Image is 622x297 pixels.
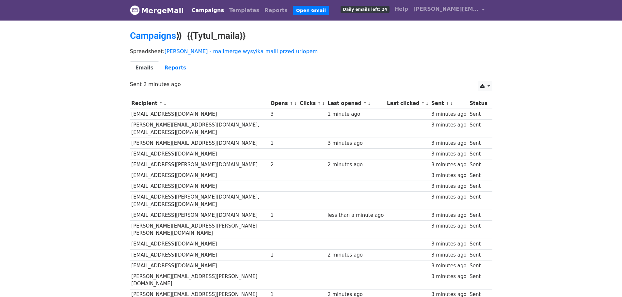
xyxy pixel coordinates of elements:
[431,273,467,280] div: 3 minutes ago
[431,172,467,179] div: 3 minutes ago
[270,251,296,259] div: 1
[130,98,269,109] th: Recipient
[338,3,392,16] a: Daily emails left: 24
[413,5,479,13] span: [PERSON_NAME][EMAIL_ADDRESS][DOMAIN_NAME]
[468,271,489,289] td: Sent
[130,181,269,192] td: [EMAIL_ADDRESS][DOMAIN_NAME]
[270,161,296,169] div: 2
[341,6,389,13] span: Daily emails left: 24
[468,109,489,120] td: Sent
[468,221,489,239] td: Sent
[130,30,176,41] a: Campaigns
[269,98,298,109] th: Opens
[130,260,269,271] td: [EMAIL_ADDRESS][DOMAIN_NAME]
[367,101,371,106] a: ↓
[130,148,269,159] td: [EMAIL_ADDRESS][DOMAIN_NAME]
[159,101,163,106] a: ↑
[327,212,384,219] div: less than a minute ago
[327,140,384,147] div: 3 minutes ago
[468,148,489,159] td: Sent
[421,101,425,106] a: ↑
[130,61,159,75] a: Emails
[431,193,467,201] div: 3 minutes ago
[130,81,492,88] p: Sent 2 minutes ago
[130,170,269,181] td: [EMAIL_ADDRESS][DOMAIN_NAME]
[130,221,269,239] td: [PERSON_NAME][EMAIL_ADDRESS][PERSON_NAME][PERSON_NAME][DOMAIN_NAME]
[327,111,384,118] div: 1 minute ago
[468,159,489,170] td: Sent
[431,222,467,230] div: 3 minutes ago
[430,98,468,109] th: Sent
[294,101,297,106] a: ↓
[431,251,467,259] div: 3 minutes ago
[130,159,269,170] td: [EMAIL_ADDRESS][PERSON_NAME][DOMAIN_NAME]
[425,101,429,106] a: ↓
[130,271,269,289] td: [PERSON_NAME][EMAIL_ADDRESS][PERSON_NAME][DOMAIN_NAME]
[431,262,467,270] div: 3 minutes ago
[189,4,227,17] a: Campaigns
[431,121,467,129] div: 3 minutes ago
[431,140,467,147] div: 3 minutes ago
[130,109,269,120] td: [EMAIL_ADDRESS][DOMAIN_NAME]
[363,101,367,106] a: ↑
[130,138,269,148] td: [PERSON_NAME][EMAIL_ADDRESS][DOMAIN_NAME]
[270,111,296,118] div: 3
[468,192,489,210] td: Sent
[468,170,489,181] td: Sent
[468,210,489,220] td: Sent
[468,249,489,260] td: Sent
[130,5,140,15] img: MergeMail logo
[468,120,489,138] td: Sent
[290,101,293,106] a: ↑
[468,181,489,192] td: Sent
[431,183,467,190] div: 3 minutes ago
[130,249,269,260] td: [EMAIL_ADDRESS][DOMAIN_NAME]
[270,140,296,147] div: 1
[468,98,489,109] th: Status
[450,101,454,106] a: ↓
[431,161,467,169] div: 3 minutes ago
[227,4,262,17] a: Templates
[298,98,326,109] th: Clicks
[431,212,467,219] div: 3 minutes ago
[468,260,489,271] td: Sent
[270,212,296,219] div: 1
[322,101,325,106] a: ↓
[130,30,492,41] h2: ⟫ {{Tytul_maila}}
[130,48,492,55] p: Spreadsheet:
[317,101,321,106] a: ↑
[411,3,487,18] a: [PERSON_NAME][EMAIL_ADDRESS][DOMAIN_NAME]
[130,120,269,138] td: [PERSON_NAME][EMAIL_ADDRESS][DOMAIN_NAME], [EMAIL_ADDRESS][DOMAIN_NAME]
[130,210,269,220] td: [EMAIL_ADDRESS][PERSON_NAME][DOMAIN_NAME]
[431,240,467,248] div: 3 minutes ago
[468,138,489,148] td: Sent
[431,111,467,118] div: 3 minutes ago
[431,150,467,158] div: 3 minutes ago
[326,98,386,109] th: Last opened
[130,239,269,249] td: [EMAIL_ADDRESS][DOMAIN_NAME]
[262,4,290,17] a: Reports
[165,48,318,54] a: [PERSON_NAME] - mailmerge wysyłka maili przed urlopem
[392,3,411,16] a: Help
[163,101,167,106] a: ↓
[468,239,489,249] td: Sent
[327,251,384,259] div: 2 minutes ago
[385,98,430,109] th: Last clicked
[130,192,269,210] td: [EMAIL_ADDRESS][PERSON_NAME][DOMAIN_NAME], [EMAIL_ADDRESS][DOMAIN_NAME]
[130,4,184,17] a: MergeMail
[293,6,329,15] a: Open Gmail
[159,61,192,75] a: Reports
[327,161,384,169] div: 2 minutes ago
[446,101,449,106] a: ↑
